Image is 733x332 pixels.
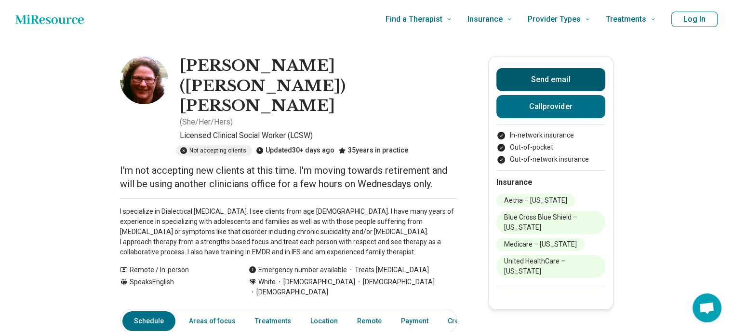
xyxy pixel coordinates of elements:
[338,145,408,156] div: 35 years in practice
[355,277,435,287] span: [DEMOGRAPHIC_DATA]
[347,265,429,275] span: Treats [MEDICAL_DATA]
[249,311,297,331] a: Treatments
[467,13,503,26] span: Insurance
[496,177,605,188] h2: Insurance
[120,164,457,191] p: I'm not accepting new clients at this time. I'm moving towards retirement and will be using anoth...
[305,311,344,331] a: Location
[528,13,581,26] span: Provider Types
[496,130,605,140] li: In-network insurance
[183,311,241,331] a: Areas of focus
[442,311,496,331] a: Credentials
[351,311,387,331] a: Remote
[258,277,276,287] span: White
[496,68,605,91] button: Send email
[496,211,605,234] li: Blue Cross Blue Shield – [US_STATE]
[496,154,605,165] li: Out-of-network insurance
[122,311,175,331] a: Schedule
[15,10,84,29] a: Home page
[496,130,605,165] ul: Payment options
[180,56,457,116] h1: [PERSON_NAME] ([PERSON_NAME]) [PERSON_NAME]
[496,95,605,118] button: Callprovider
[386,13,442,26] span: Find a Therapist
[496,238,585,251] li: Medicare – [US_STATE]
[120,56,168,104] img: Nancy Parker, Licensed Clinical Social Worker (LCSW)
[120,265,229,275] div: Remote / In-person
[120,277,229,297] div: Speaks English
[249,287,328,297] span: [DEMOGRAPHIC_DATA]
[120,207,457,257] p: I specialize in Dialectical [MEDICAL_DATA]. I see clients from age [DEMOGRAPHIC_DATA]. I have man...
[496,142,605,152] li: Out-of-pocket
[693,293,721,322] div: Open chat
[249,265,347,275] div: Emergency number available
[606,13,646,26] span: Treatments
[395,311,434,331] a: Payment
[496,255,605,278] li: United HealthCare – [US_STATE]
[180,116,233,128] p: ( She/Her/Hers )
[176,145,252,156] div: Not accepting clients
[496,194,575,207] li: Aetna – [US_STATE]
[276,277,355,287] span: [DEMOGRAPHIC_DATA]
[671,12,718,27] button: Log In
[180,130,457,141] p: Licensed Clinical Social Worker (LCSW)
[256,145,334,156] div: Updated 30+ days ago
